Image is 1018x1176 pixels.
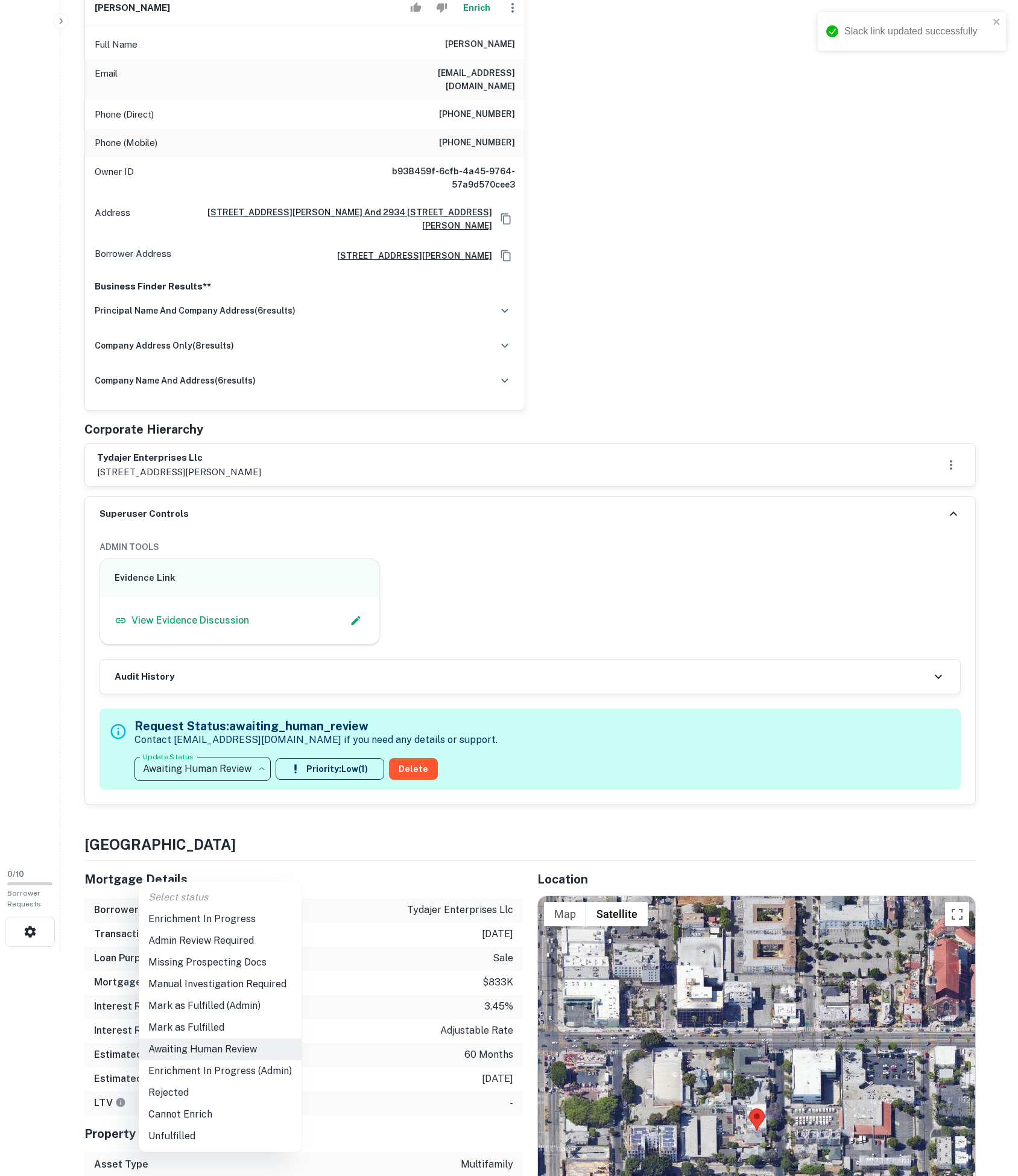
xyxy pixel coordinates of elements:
[958,1080,1018,1137] iframe: Chat Widget
[139,1017,302,1038] li: Mark as Fulfilled
[139,1125,302,1147] li: Unfulfilled
[139,973,302,995] li: Manual Investigation Required
[993,17,1001,28] button: close
[139,995,302,1017] li: Mark as Fulfilled (Admin)
[139,952,302,973] li: Missing Prospecting Docs
[139,1060,302,1082] li: Enrichment In Progress (Admin)
[139,1104,302,1125] li: Cannot Enrich
[139,1082,302,1104] li: Rejected
[139,1038,302,1060] li: Awaiting Human Review
[139,930,302,952] li: Admin Review Required
[139,908,302,930] li: Enrichment In Progress
[844,24,989,39] div: Slack link updated successfully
